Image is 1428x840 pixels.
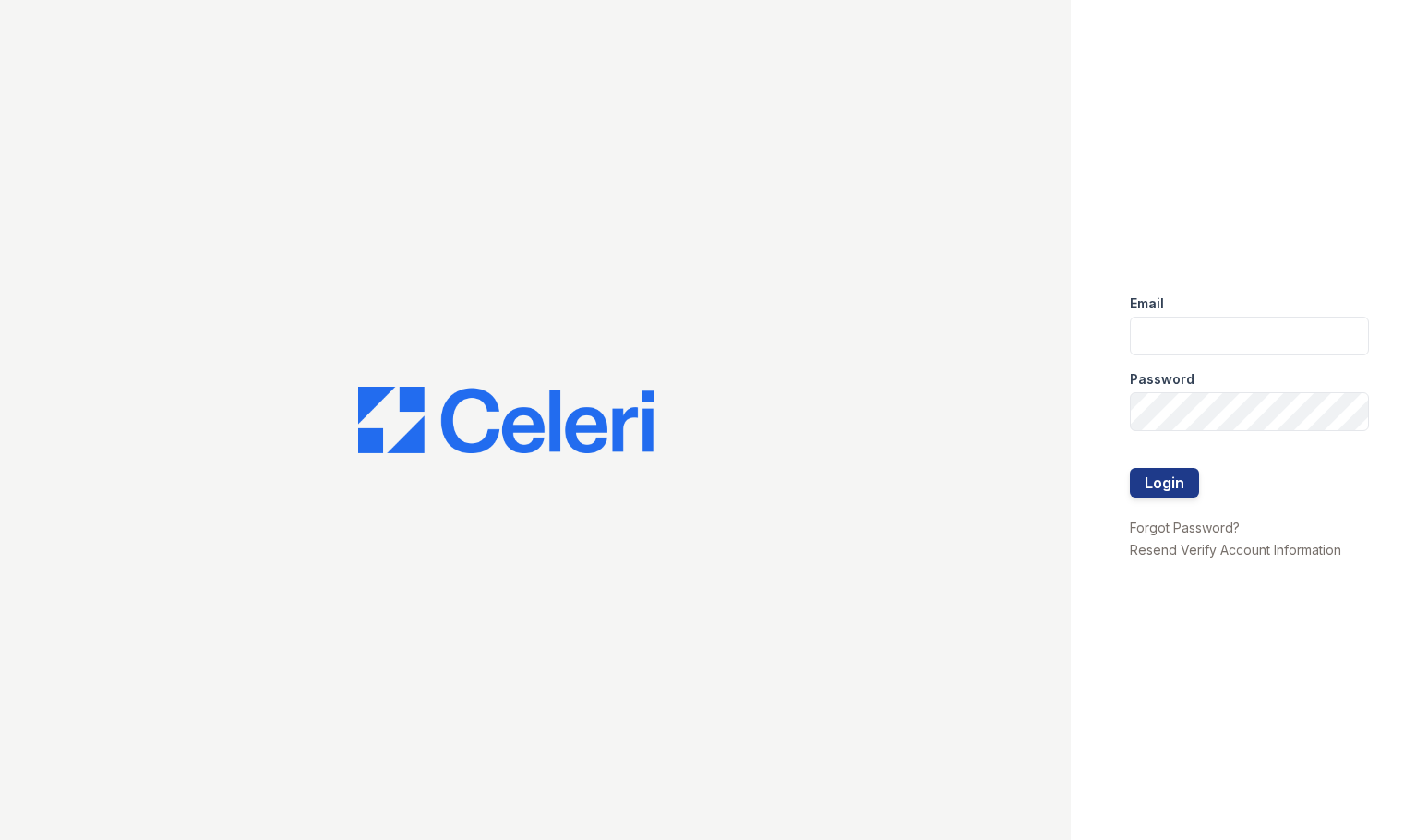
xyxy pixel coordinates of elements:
label: Email [1130,294,1164,313]
label: Password [1130,370,1194,389]
button: Login [1130,468,1199,498]
a: Forgot Password? [1130,520,1240,535]
a: Resend Verify Account Information [1130,542,1341,558]
img: CE_Logo_Blue-a8612792a0a2168367f1c8372b55b34899dd931a85d93a1a3d3e32e68fde9ad4.png [358,387,654,453]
